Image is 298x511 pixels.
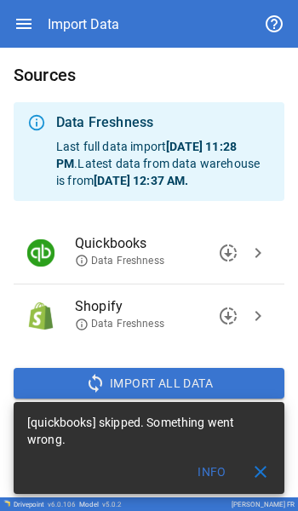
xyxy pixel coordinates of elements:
[75,296,244,317] span: Shopify
[3,500,10,507] img: Drivepoint
[56,112,271,133] div: Data Freshness
[79,501,122,508] div: Model
[250,462,271,482] span: close
[56,138,271,189] p: Last full data import . Latest data from data warehouse is from
[75,317,164,331] span: Data Freshness
[14,368,284,399] button: Import All Data
[14,61,284,89] h6: Sources
[14,501,76,508] div: Drivepoint
[27,302,54,330] img: Shopify
[75,254,164,268] span: Data Freshness
[48,16,119,32] div: Import Data
[218,243,238,263] span: downloading
[102,501,122,508] span: v 5.0.2
[248,306,268,326] span: chevron_right
[218,306,238,326] span: downloading
[48,501,76,508] span: v 6.0.106
[85,373,106,393] span: sync
[27,407,271,455] div: [quickbooks] skipped. Something went wrong.
[110,373,213,394] span: Import All Data
[94,174,188,187] b: [DATE] 12:37 AM .
[56,140,237,170] b: [DATE] 11:28 PM
[232,501,295,508] div: [PERSON_NAME] FR
[75,233,244,254] span: Quickbooks
[185,456,239,487] button: Info
[27,239,54,267] img: Quickbooks
[248,243,268,263] span: chevron_right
